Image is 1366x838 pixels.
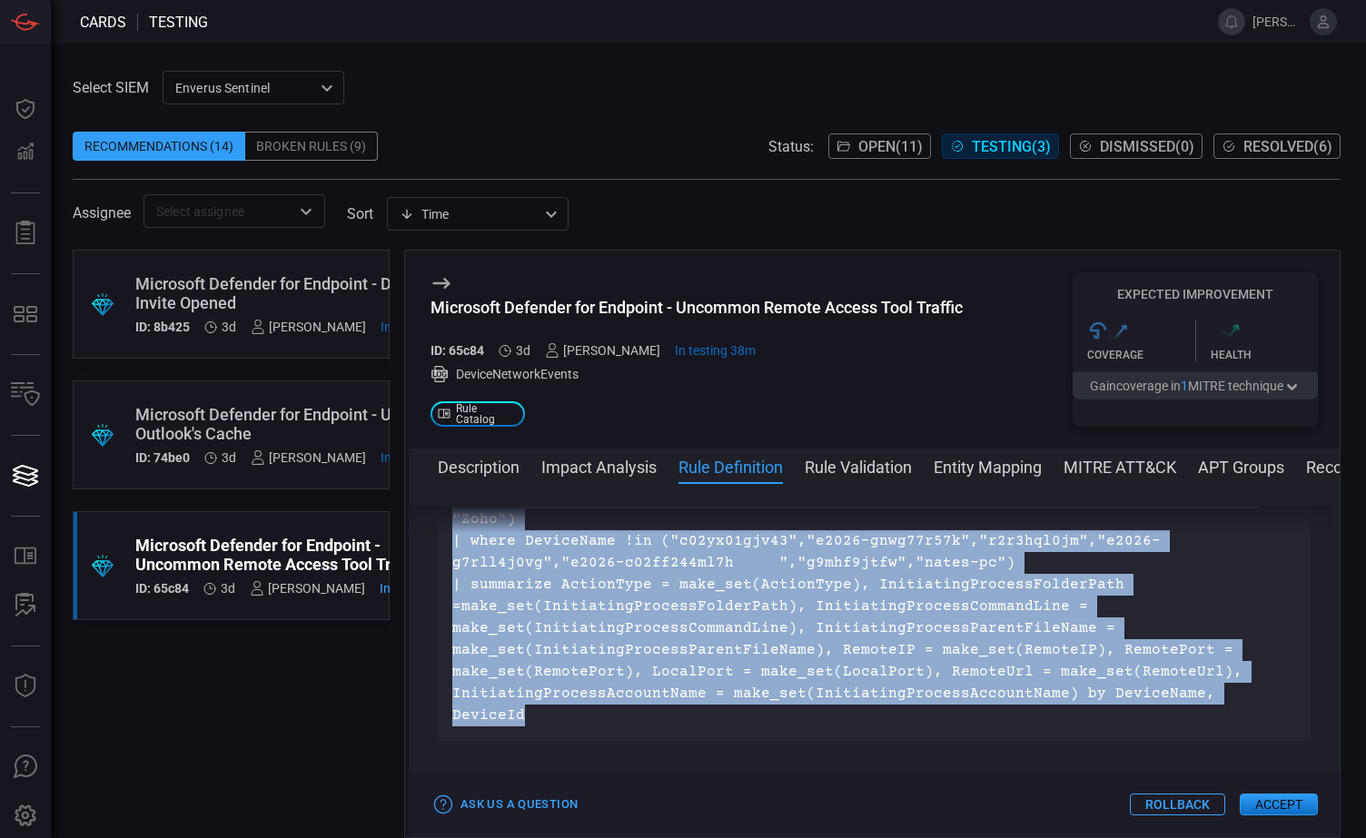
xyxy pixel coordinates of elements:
h5: ID: 65c84 [431,343,484,358]
button: APT Groups [1198,455,1284,477]
span: Sep 17, 2025 5:57 AM [381,450,463,465]
button: Description [438,455,520,477]
span: Sep 14, 2025 1:01 AM [222,320,236,334]
span: Assignee [73,204,131,222]
div: [PERSON_NAME] [545,343,660,358]
span: Cards [80,14,126,31]
button: MITRE ATT&CK [1064,455,1176,477]
h5: ID: 65c84 [135,581,189,596]
div: [PERSON_NAME] [251,450,366,465]
button: Accept [1240,794,1318,815]
button: Dismissed(0) [1070,133,1203,159]
button: Rule Catalog [4,535,47,578]
button: Reports [4,212,47,255]
input: Select assignee [149,200,290,222]
div: Microsoft Defender for Endpoint - URL File in Outlook's Cache [135,405,463,443]
button: Impact Analysis [541,455,657,477]
button: Entity Mapping [934,455,1042,477]
h5: ID: 8b425 [135,320,190,334]
div: Recommendations (14) [73,132,245,161]
span: Sep 17, 2025 5:59 AM [675,343,756,358]
span: Sep 14, 2025 1:01 AM [222,450,236,465]
span: [PERSON_NAME].[PERSON_NAME] [1252,15,1302,29]
button: Inventory [4,373,47,417]
div: DeviceNetworkEvents [431,365,963,383]
button: Ask Us A Question [4,745,47,789]
button: Testing(3) [942,133,1059,159]
button: Open [293,199,319,224]
div: Coverage [1087,349,1195,361]
button: MITRE - Detection Posture [4,292,47,336]
div: [PERSON_NAME] [250,581,365,596]
div: [PERSON_NAME] [251,320,366,334]
div: Microsoft Defender for Endpoint - Uncommon Remote Access Tool Traffic [135,536,462,574]
span: testing [149,14,208,31]
h5: ID: 74be0 [135,450,190,465]
div: Time [400,205,539,223]
div: Microsoft Defender for Endpoint - Uncommon Remote Access Tool Traffic [431,298,963,317]
button: Open(11) [828,133,931,159]
button: Resolved(6) [1213,133,1341,159]
span: Sep 17, 2025 5:59 AM [380,581,462,596]
h5: Expected Improvement [1073,287,1318,301]
span: Sep 14, 2025 1:00 AM [221,581,235,596]
span: Open ( 11 ) [858,138,923,155]
button: Preferences [4,794,47,838]
button: Cards [4,454,47,498]
label: sort [347,205,373,222]
label: Select SIEM [73,79,149,96]
span: Sep 14, 2025 1:00 AM [516,343,530,358]
button: Rule Validation [805,455,912,477]
button: ALERT ANALYSIS [4,584,47,627]
button: Dashboard [4,87,47,131]
button: Rule Definition [678,455,783,477]
button: Detections [4,131,47,174]
span: Testing ( 3 ) [972,138,1051,155]
span: Resolved ( 6 ) [1243,138,1332,155]
span: 1 [1181,379,1188,393]
button: Rollback [1130,794,1225,815]
span: Status: [768,138,814,155]
span: Rule Catalog [456,403,518,425]
span: Sep 17, 2025 5:57 AM [381,320,463,334]
div: Health [1211,349,1319,361]
div: Microsoft Defender for Endpoint - Discord Invite Opened [135,274,463,312]
button: Threat Intelligence [4,665,47,708]
span: Dismissed ( 0 ) [1100,138,1194,155]
div: Broken Rules (9) [245,132,378,161]
button: Gaincoverage in1MITRE technique [1073,372,1318,399]
button: Ask Us a Question [431,791,582,819]
p: Enverus Sentinel [175,79,315,97]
